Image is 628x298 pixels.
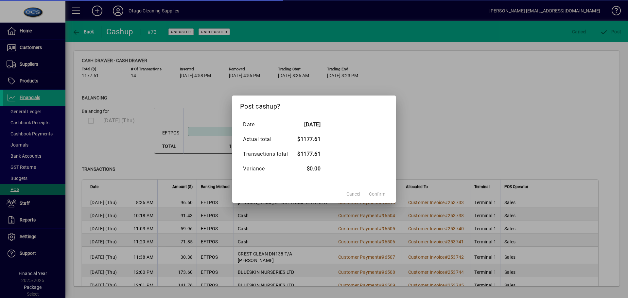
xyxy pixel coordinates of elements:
td: Transactions total [243,147,294,162]
td: Actual total [243,132,294,147]
td: [DATE] [294,117,321,132]
td: Variance [243,162,294,176]
td: $1177.61 [294,147,321,162]
td: $1177.61 [294,132,321,147]
h2: Post cashup? [232,96,396,114]
td: $0.00 [294,162,321,176]
td: Date [243,117,294,132]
